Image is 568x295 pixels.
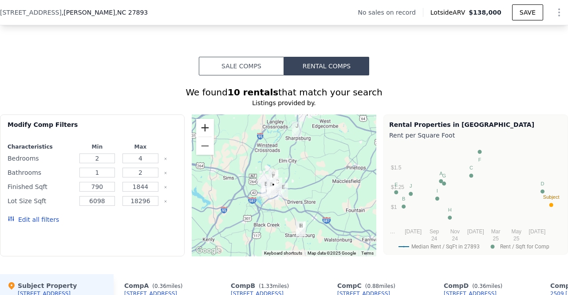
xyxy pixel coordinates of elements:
div: 811 Rountree St NE [265,168,282,190]
text: 24 [452,236,458,242]
text: E [394,182,398,187]
div: Lot Size Sqft [8,195,74,207]
div: Comp C [337,281,399,290]
text: B [402,196,405,201]
div: Comp B [231,281,292,290]
div: No sales on record [358,8,423,17]
text: Mar [491,228,501,235]
text: … [390,228,395,235]
span: Lotside ARV [430,8,469,17]
span: ( miles) [149,283,186,289]
button: SAVE [512,4,543,20]
text: G [442,173,446,178]
text: Subject [543,194,560,200]
span: , NC 27893 [115,9,148,16]
div: 1003 Academy St E [269,174,286,196]
button: Edit all filters [8,215,59,224]
text: 25 [493,236,499,242]
button: Clear [164,171,167,175]
span: Map data ©2025 Google [308,251,356,256]
text: J [410,183,412,189]
div: Subject Property [7,281,77,290]
div: 1121 Delano Ave SW [258,176,275,198]
div: Min [77,143,117,150]
button: Zoom out [196,137,214,155]
div: Rental Properties in [GEOGRAPHIC_DATA] [389,120,562,129]
span: ( miles) [469,283,506,289]
a: Terms [361,251,374,256]
button: Zoom in [196,119,214,137]
div: 411 Poplar Ridge Ct [288,118,305,140]
text: I [437,188,438,193]
text: May [511,228,521,235]
span: 0.36 [154,283,166,289]
div: Bedrooms [8,152,74,165]
span: 0.36 [474,283,486,289]
button: Clear [164,200,167,203]
text: $1.25 [391,184,404,190]
a: Open this area in Google Maps (opens a new window) [194,245,223,256]
div: Bathrooms [8,166,74,179]
div: 304 N Saratoga St [292,218,309,240]
div: Max [121,143,161,150]
span: ( miles) [362,283,399,289]
text: 25 [513,236,520,242]
button: Show Options [550,4,568,21]
text: C [469,165,473,170]
div: Finished Sqft [8,181,74,193]
img: Google [194,245,223,256]
text: Nov [450,228,460,235]
svg: A chart. [389,142,560,252]
div: 2509 Ricks Ct E [275,179,292,201]
button: Clear [164,157,167,161]
span: 0.88 [367,283,379,289]
text: Median Rent / SqFt in 27893 [411,244,480,250]
div: 501 Maury St S [265,177,282,199]
div: Modify Comp Filters [8,120,177,136]
text: $1 [391,204,397,210]
div: Characteristics [8,143,74,150]
text: F [478,157,481,162]
span: ( miles) [255,283,292,289]
text: D [541,181,544,186]
span: , [PERSON_NAME] [62,8,148,17]
text: [DATE] [405,228,422,235]
button: Clear [164,185,167,189]
text: 24 [431,236,438,242]
text: H [448,207,452,212]
div: 3008 Winding Ridge Dr W [263,177,280,199]
text: [DATE] [529,228,546,235]
text: [DATE] [467,228,484,235]
text: A [439,171,443,176]
div: Rent per Square Foot [389,129,562,142]
text: Sep [430,228,439,235]
text: Rent / Sqft for Comp [500,244,549,250]
div: 1320 Corbett Ave NE [265,166,282,188]
button: Sale Comps [199,57,284,75]
span: $138,000 [469,9,501,16]
div: Comp D [444,281,506,290]
text: $1.5 [391,165,402,171]
span: 1.33 [261,283,273,289]
strong: 10 rentals [228,87,278,98]
div: Comp A [124,281,186,290]
button: Keyboard shortcuts [264,250,302,256]
button: Rental Comps [284,57,369,75]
